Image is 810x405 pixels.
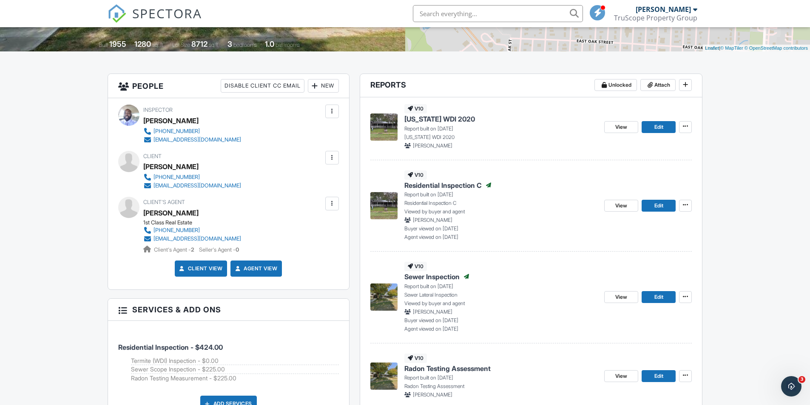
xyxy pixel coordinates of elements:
span: sq.ft. [209,42,219,48]
a: [EMAIL_ADDRESS][DOMAIN_NAME] [143,235,241,243]
span: Inspector [143,107,173,113]
a: [PERSON_NAME] [143,207,199,219]
div: 1.0 [265,40,274,48]
div: [EMAIL_ADDRESS][DOMAIN_NAME] [153,136,241,143]
a: Client View [178,264,223,273]
div: [PHONE_NUMBER] [153,174,200,181]
a: [EMAIL_ADDRESS][DOMAIN_NAME] [143,181,241,190]
div: [EMAIL_ADDRESS][DOMAIN_NAME] [153,235,241,242]
span: SPECTORA [132,4,202,22]
span: Seller's Agent - [199,246,239,253]
a: Agent View [233,264,277,273]
span: Built [99,42,108,48]
a: Leaflet [705,45,719,51]
a: © OpenStreetMap contributors [745,45,808,51]
div: 3 [227,40,232,48]
h3: Services & Add ons [108,299,349,321]
a: [PHONE_NUMBER] [143,127,241,136]
h3: People [108,74,349,98]
li: Add on: Termite (WDI) Inspection [131,357,339,365]
a: © MapTiler [720,45,743,51]
span: Lot Size [172,42,190,48]
iframe: Intercom live chat [781,376,801,397]
img: The Best Home Inspection Software - Spectora [108,4,126,23]
div: [PHONE_NUMBER] [153,128,200,135]
div: 1280 [134,40,151,48]
span: sq. ft. [152,42,164,48]
div: | [703,45,810,52]
div: [EMAIL_ADDRESS][DOMAIN_NAME] [153,182,241,189]
a: SPECTORA [108,11,202,29]
span: bathrooms [276,42,300,48]
li: Add on: Sewer Scope Inspection [131,365,339,374]
div: [PERSON_NAME] [143,160,199,173]
div: [PERSON_NAME] [143,114,199,127]
div: [PERSON_NAME] [636,5,691,14]
a: [PHONE_NUMBER] [143,173,241,181]
div: New [308,79,339,93]
span: Residential Inspection - $424.00 [118,343,223,351]
span: Client's Agent - [154,246,196,253]
div: Disable Client CC Email [221,79,304,93]
div: [PHONE_NUMBER] [153,227,200,234]
div: 1st Class Real Estate [143,219,248,226]
span: Client's Agent [143,199,185,205]
input: Search everything... [413,5,583,22]
div: 1955 [109,40,126,48]
span: Client [143,153,162,159]
span: 3 [799,376,805,383]
a: [PHONE_NUMBER] [143,226,241,235]
div: TruScope Property Group [614,14,697,22]
div: 8712 [191,40,207,48]
li: Service: Residential Inspection [118,327,339,389]
span: bedrooms [233,42,257,48]
strong: 2 [191,246,194,253]
strong: 0 [236,246,239,253]
a: [EMAIL_ADDRESS][DOMAIN_NAME] [143,136,241,144]
li: Add on: Radon Testing Measurement [131,374,339,382]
